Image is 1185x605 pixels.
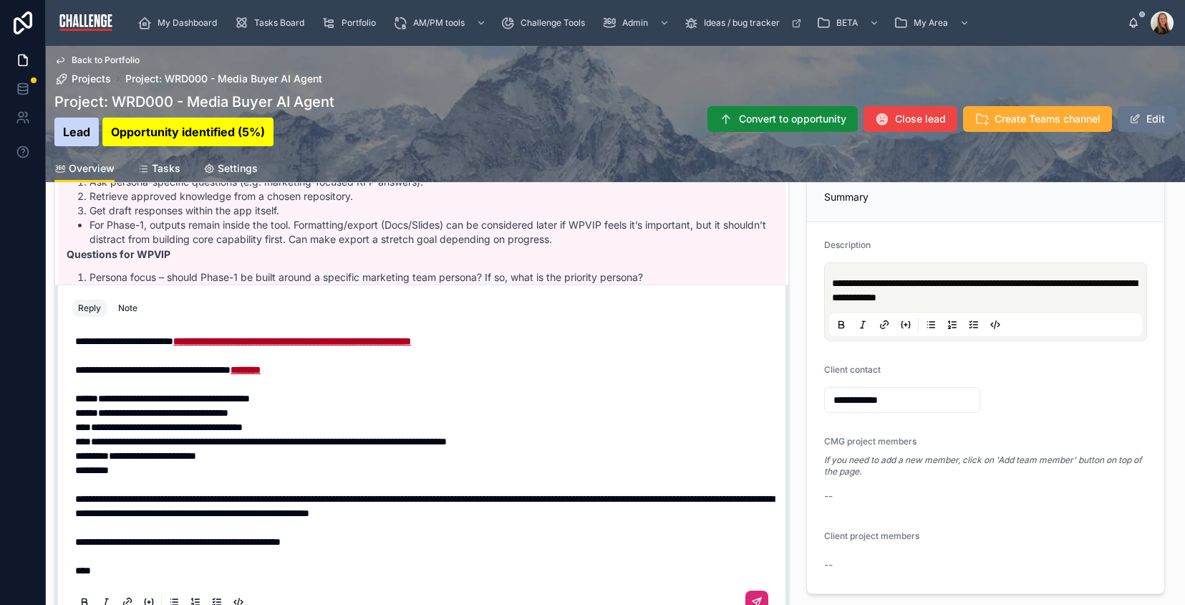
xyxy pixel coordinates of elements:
button: Convert to opportunity [707,106,858,132]
img: App logo [57,11,115,34]
li: Retrieve approved knowledge from a chosen repository. [90,189,777,204]
mark: Lead [54,118,99,146]
a: Back to Portfolio [54,54,140,66]
div: Note [118,302,137,314]
button: Edit [1118,106,1176,132]
a: Project: WRD000 - Media Buyer AI Agent [125,72,322,86]
span: Tasks [152,161,180,176]
a: Settings [203,156,258,184]
span: Tasks Board [254,17,304,29]
a: Overview [54,156,115,183]
div: scrollable content [126,7,1128,39]
span: Convert to opportunity [739,112,846,126]
span: Client contact [824,364,881,375]
h1: Project: WRD000 - Media Buyer AI Agent [54,92,334,112]
span: Description [824,239,871,250]
span: CMG project members [824,436,916,447]
li: Get draft responses within the app itself. [90,204,777,218]
a: My Area [889,10,977,36]
button: Note [112,300,143,317]
mark: Opportunity identified (5%) [102,118,274,146]
span: Back to Portfolio [72,54,140,66]
span: Client project members [824,530,919,541]
span: -- [824,558,833,572]
span: Settings [218,161,258,176]
span: Challenge Tools [521,17,585,29]
a: Projects [54,72,111,86]
strong: Questions for WPVIP [67,248,170,260]
a: AM/PM tools [389,10,493,36]
span: -- [824,489,833,503]
a: My Dashboard [133,10,227,36]
em: If you need to add a new member, click on 'Add team member' button on top of the page. [824,454,1147,477]
a: Ideas / bug tracker [679,10,809,36]
span: Create Teams channel [995,112,1101,126]
span: Overview [69,161,115,176]
span: My Dashboard [158,17,217,29]
button: Close lead [864,106,957,132]
span: Portfolio [342,17,376,29]
span: Ideas / bug tracker [704,17,780,29]
li: For Phase-1, outputs remain inside the tool. Formatting/export (Docs/Slides) can be considered la... [90,218,777,247]
span: Admin [622,17,648,29]
span: BETA [836,17,858,29]
a: Challenge Tools [496,10,595,36]
span: My Area [914,17,948,29]
li: Persona focus – should Phase-1 be built around a specific marketing team persona? If so, what is ... [90,270,777,285]
span: Projects [72,72,111,86]
button: Reply [72,300,107,317]
a: Tasks Board [230,10,314,36]
span: Summary [824,191,869,203]
button: Create Teams channel [963,106,1112,132]
a: Tasks [137,156,180,184]
a: Admin [598,10,677,36]
a: BETA [812,10,886,36]
a: Portfolio [317,10,386,36]
span: Close lead [895,112,946,126]
span: AM/PM tools [413,17,465,29]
